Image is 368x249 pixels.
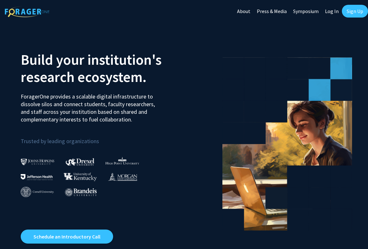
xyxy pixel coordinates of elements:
[64,172,97,181] img: University of Kentucky
[5,6,49,17] img: ForagerOne Logo
[21,230,113,244] a: Opens in a new tab
[108,172,137,181] img: Morgan State University
[21,187,54,197] img: Cornell University
[65,188,97,196] img: Brandeis University
[21,51,179,85] h2: Build your institution's research ecosystem.
[21,88,160,123] p: ForagerOne provides a scalable digital infrastructure to dissolve silos and connect students, fac...
[21,128,179,146] p: Trusted by leading organizations
[66,158,94,165] img: Drexel University
[105,157,139,165] img: High Point University
[342,5,368,18] a: Sign Up
[21,158,54,165] img: Johns Hopkins University
[21,174,53,180] img: Thomas Jefferson University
